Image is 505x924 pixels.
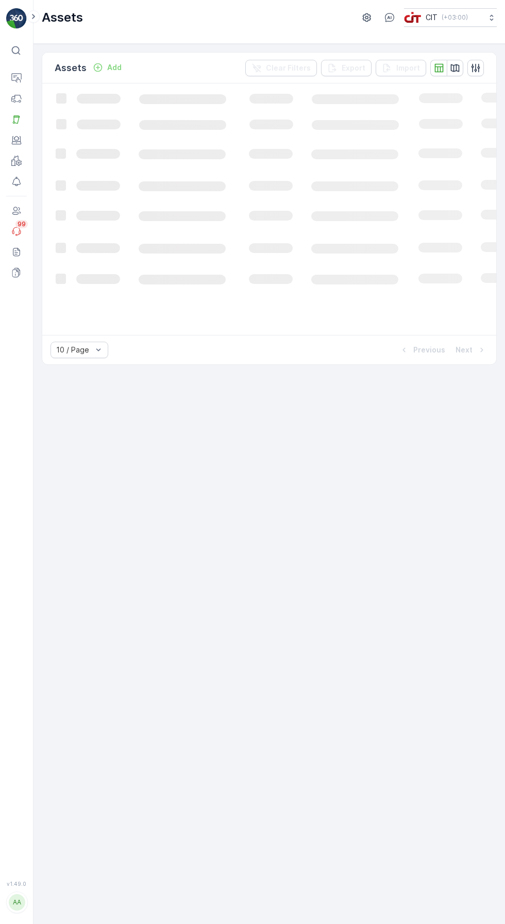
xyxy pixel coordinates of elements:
[376,60,426,76] button: Import
[6,881,27,887] span: v 1.49.0
[454,344,488,356] button: Next
[442,13,468,22] p: ( +03:00 )
[42,9,83,26] p: Assets
[404,8,497,27] button: CIT(+03:00)
[55,61,87,75] p: Assets
[6,8,27,29] img: logo
[342,63,365,73] p: Export
[6,889,27,916] button: AA
[6,221,27,242] a: 99
[426,12,437,23] p: CIT
[245,60,317,76] button: Clear Filters
[398,344,446,356] button: Previous
[321,60,372,76] button: Export
[413,345,445,355] p: Previous
[266,63,311,73] p: Clear Filters
[89,61,126,74] button: Add
[9,894,25,911] div: AA
[396,63,420,73] p: Import
[456,345,473,355] p: Next
[18,220,26,228] p: 99
[107,62,122,73] p: Add
[404,12,422,23] img: cit-logo_pOk6rL0.png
